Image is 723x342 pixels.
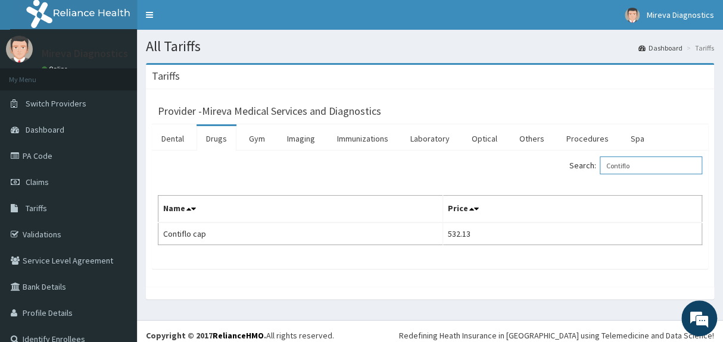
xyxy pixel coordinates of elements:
[22,59,48,89] img: d_794563401_company_1708531726252_794563401
[62,67,200,82] div: Chat with us now
[328,126,398,151] a: Immunizations
[442,196,702,223] th: Price
[401,126,459,151] a: Laboratory
[239,126,275,151] a: Gym
[462,126,507,151] a: Optical
[26,98,86,109] span: Switch Providers
[158,106,381,117] h3: Provider - Mireva Medical Services and Diagnostics
[152,126,194,151] a: Dental
[26,203,47,214] span: Tariffs
[197,126,236,151] a: Drugs
[600,156,702,174] input: Search:
[195,6,224,34] div: Minimize live chat window
[158,222,443,245] td: Contiflo cap
[557,126,618,151] a: Procedures
[399,330,714,341] div: Redefining Heath Insurance in [GEOGRAPHIC_DATA] using Telemedicine and Data Science!
[146,330,266,341] strong: Copyright © 2017 .
[647,10,714,20] span: Mireva Diagnostics
[6,221,227,263] textarea: Type your message and hit 'Enter'
[146,39,714,54] h1: All Tariffs
[152,71,180,81] h3: Tariffs
[69,98,164,218] span: We're online!
[442,222,702,245] td: 532.13
[510,126,554,151] a: Others
[278,126,325,151] a: Imaging
[26,177,49,187] span: Claims
[42,48,128,59] p: Mireva Diagnostics
[42,65,70,73] a: Online
[638,43,683,53] a: Dashboard
[684,43,714,53] li: Tariffs
[213,330,264,341] a: RelianceHMO
[621,126,654,151] a: Spa
[569,156,702,174] label: Search:
[625,8,640,23] img: User Image
[158,196,443,223] th: Name
[26,124,64,135] span: Dashboard
[6,36,33,62] img: User Image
